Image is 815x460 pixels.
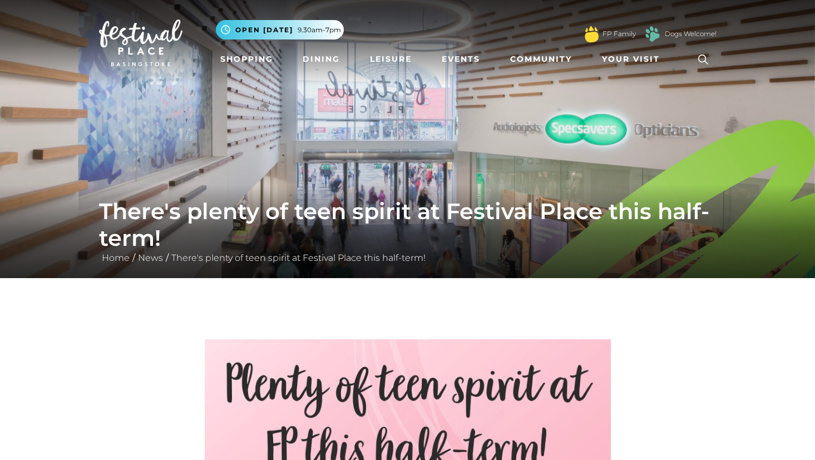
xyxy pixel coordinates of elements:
[437,49,485,70] a: Events
[99,253,132,263] a: Home
[298,25,341,35] span: 9.30am-7pm
[602,53,660,65] span: Your Visit
[216,20,344,39] button: Open [DATE] 9.30am-7pm
[99,198,717,251] h1: There's plenty of teen spirit at Festival Place this half-term!
[91,198,725,265] div: / /
[506,49,576,70] a: Community
[597,49,670,70] a: Your Visit
[602,29,636,39] a: FP Family
[365,49,416,70] a: Leisure
[169,253,428,263] a: There's plenty of teen spirit at Festival Place this half-term!
[216,49,278,70] a: Shopping
[99,19,182,66] img: Festival Place Logo
[665,29,717,39] a: Dogs Welcome!
[235,25,293,35] span: Open [DATE]
[298,49,344,70] a: Dining
[135,253,166,263] a: News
